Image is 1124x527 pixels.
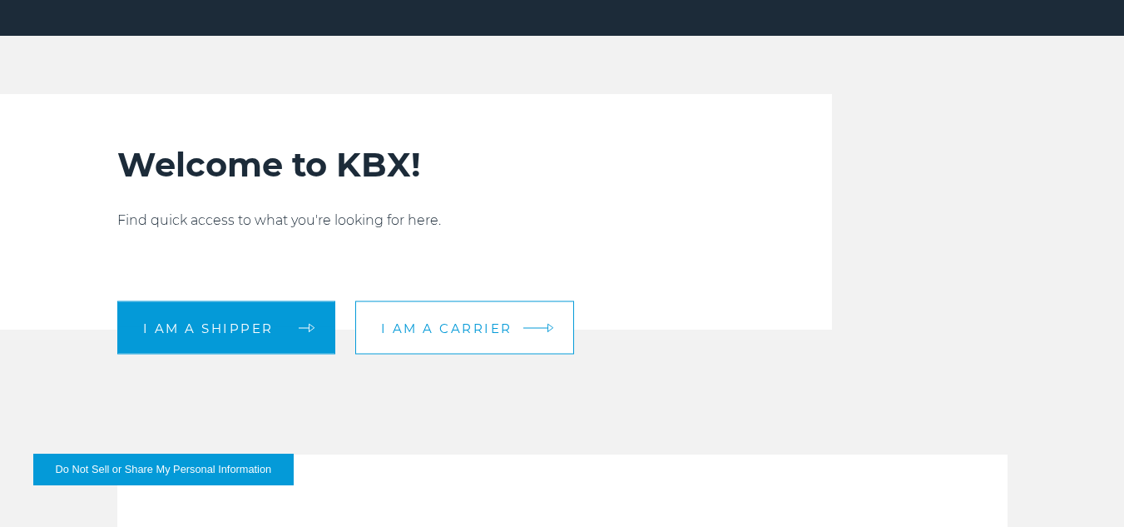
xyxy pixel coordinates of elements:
[117,301,335,355] a: I am a shipper arrow arrow
[33,454,294,485] button: Do Not Sell or Share My Personal Information
[143,321,274,334] span: I am a shipper
[355,301,574,355] a: I am a carrier arrow arrow
[547,323,553,332] img: arrow
[117,144,725,186] h2: Welcome to KBX!
[381,321,512,334] span: I am a carrier
[117,211,725,231] p: Find quick access to what you're looking for here.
